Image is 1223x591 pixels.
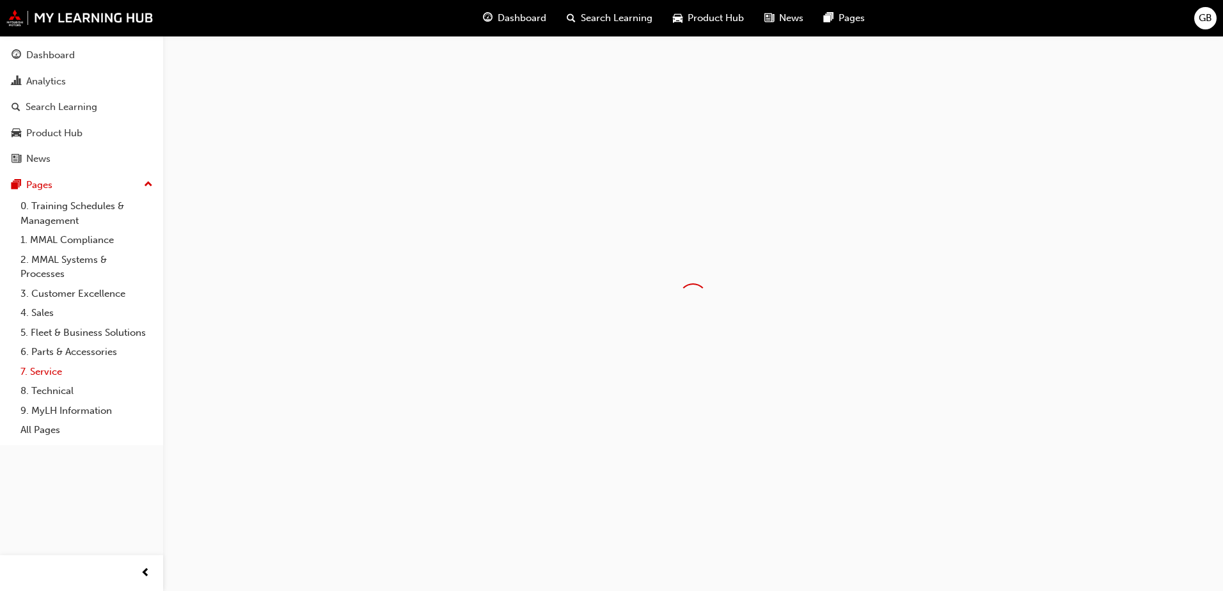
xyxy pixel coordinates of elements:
[5,70,158,93] a: Analytics
[5,41,158,173] button: DashboardAnalyticsSearch LearningProduct HubNews
[567,10,576,26] span: search-icon
[1199,11,1212,26] span: GB
[12,50,21,61] span: guage-icon
[6,10,154,26] img: mmal
[15,230,158,250] a: 1. MMAL Compliance
[12,180,21,191] span: pages-icon
[15,303,158,323] a: 4. Sales
[688,11,744,26] span: Product Hub
[26,48,75,63] div: Dashboard
[15,420,158,440] a: All Pages
[12,102,20,113] span: search-icon
[779,11,803,26] span: News
[483,10,493,26] span: guage-icon
[5,95,158,119] a: Search Learning
[15,342,158,362] a: 6. Parts & Accessories
[498,11,546,26] span: Dashboard
[12,128,21,139] span: car-icon
[12,154,21,165] span: news-icon
[839,11,865,26] span: Pages
[5,173,158,197] button: Pages
[15,323,158,343] a: 5. Fleet & Business Solutions
[15,250,158,284] a: 2. MMAL Systems & Processes
[754,5,814,31] a: news-iconNews
[1194,7,1217,29] button: GB
[15,284,158,304] a: 3. Customer Excellence
[26,74,66,89] div: Analytics
[663,5,754,31] a: car-iconProduct Hub
[5,147,158,171] a: News
[26,126,83,141] div: Product Hub
[5,122,158,145] a: Product Hub
[824,10,833,26] span: pages-icon
[26,100,97,114] div: Search Learning
[15,401,158,421] a: 9. MyLH Information
[556,5,663,31] a: search-iconSearch Learning
[26,178,52,193] div: Pages
[15,362,158,382] a: 7. Service
[15,196,158,230] a: 0. Training Schedules & Management
[473,5,556,31] a: guage-iconDashboard
[144,177,153,193] span: up-icon
[673,10,683,26] span: car-icon
[12,76,21,88] span: chart-icon
[764,10,774,26] span: news-icon
[581,11,652,26] span: Search Learning
[15,381,158,401] a: 8. Technical
[5,43,158,67] a: Dashboard
[141,565,150,581] span: prev-icon
[814,5,875,31] a: pages-iconPages
[26,152,51,166] div: News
